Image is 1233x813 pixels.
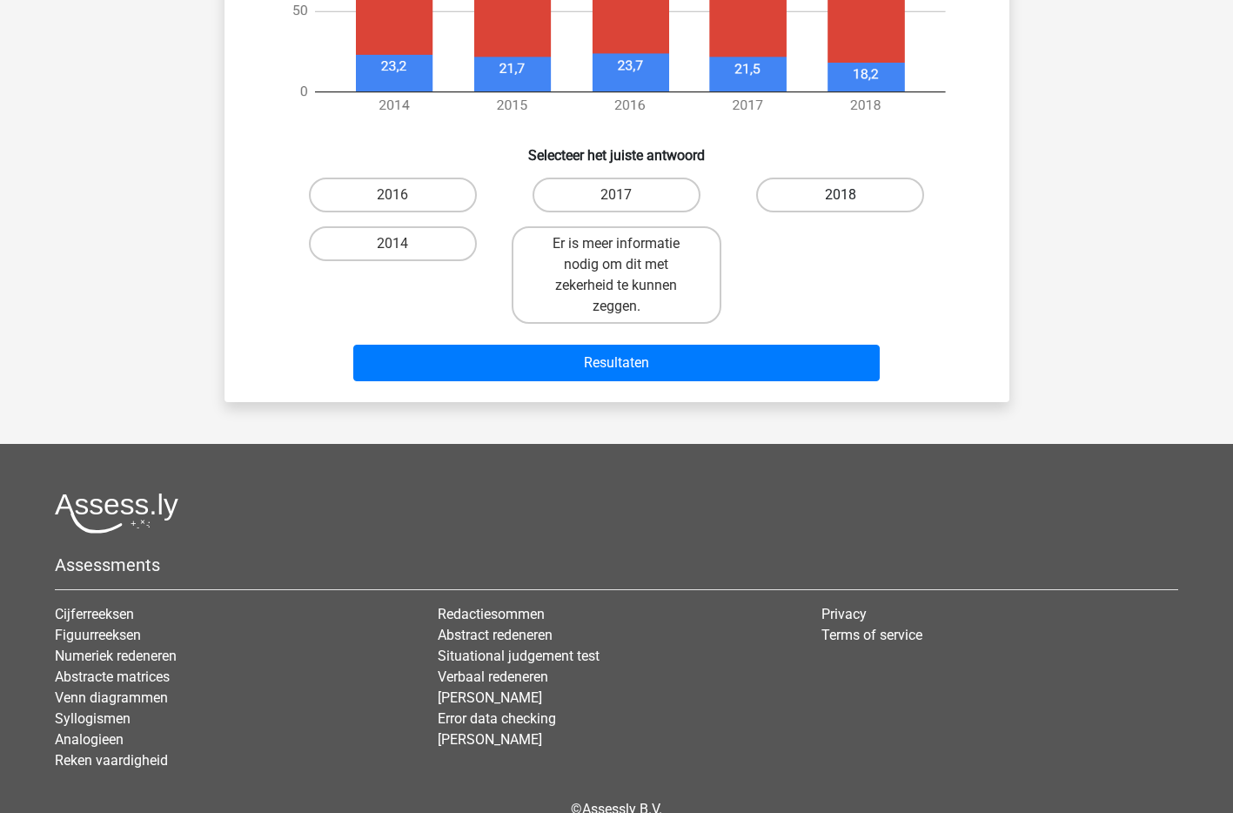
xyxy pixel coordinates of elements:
label: Er is meer informatie nodig om dit met zekerheid te kunnen zeggen. [512,226,721,324]
button: Resultaten [353,345,880,381]
h5: Assessments [55,554,1178,575]
a: Verbaal redeneren [438,669,548,685]
label: 2018 [756,178,924,212]
a: [PERSON_NAME] [438,689,542,706]
img: Assessly logo [55,493,178,534]
a: Terms of service [821,627,922,643]
a: Analogieen [55,731,124,748]
a: Cijferreeksen [55,606,134,622]
a: Error data checking [438,710,556,727]
a: Syllogismen [55,710,131,727]
label: 2014 [309,226,477,261]
a: Figuurreeksen [55,627,141,643]
a: Numeriek redeneren [55,648,177,664]
a: Reken vaardigheid [55,752,168,769]
a: Situational judgement test [438,648,600,664]
a: Abstract redeneren [438,627,553,643]
a: [PERSON_NAME] [438,731,542,748]
label: 2016 [309,178,477,212]
h6: Selecteer het juiste antwoord [252,133,982,164]
a: Venn diagrammen [55,689,168,706]
a: Privacy [821,606,867,622]
a: Abstracte matrices [55,669,170,685]
a: Redactiesommen [438,606,545,622]
label: 2017 [533,178,700,212]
